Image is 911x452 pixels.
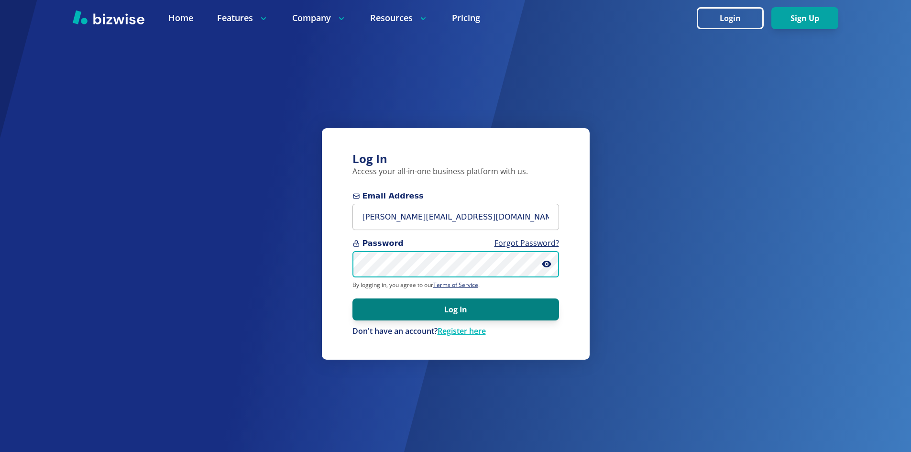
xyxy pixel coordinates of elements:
p: Resources [370,12,428,24]
a: Login [697,14,771,23]
span: Email Address [352,190,559,202]
input: you@example.com [352,204,559,230]
p: Don't have an account? [352,326,559,337]
div: Don't have an account?Register here [352,326,559,337]
p: By logging in, you agree to our . [352,281,559,289]
a: Forgot Password? [494,238,559,248]
a: Pricing [452,12,480,24]
h3: Log In [352,151,559,167]
span: Password [352,238,559,249]
button: Sign Up [771,7,838,29]
p: Access your all-in-one business platform with us. [352,166,559,177]
p: Company [292,12,346,24]
a: Sign Up [771,14,838,23]
a: Home [168,12,193,24]
a: Terms of Service [433,281,478,289]
p: Features [217,12,268,24]
button: Log In [352,298,559,320]
button: Login [697,7,764,29]
img: Bizwise Logo [73,10,144,24]
a: Register here [438,326,486,336]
